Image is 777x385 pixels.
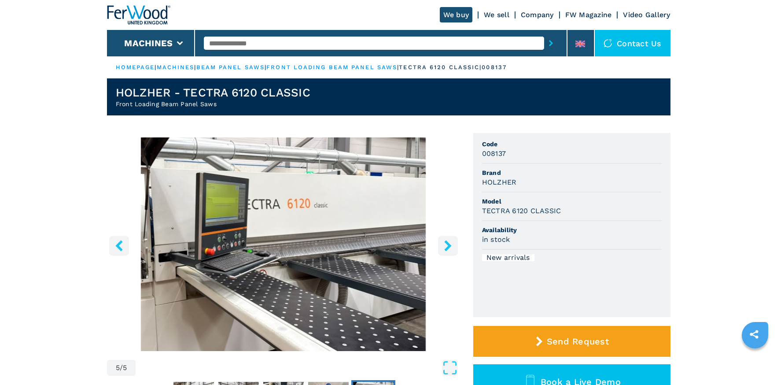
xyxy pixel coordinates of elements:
[473,326,670,357] button: Send Request
[138,360,457,376] button: Open Fullscreen
[604,39,612,48] img: Contact us
[194,64,196,70] span: |
[116,100,310,108] h2: Front Loading Beam Panel Saws
[107,137,460,351] div: Go to Slide 5
[595,30,670,56] div: Contact us
[482,148,506,159] h3: 008137
[107,137,460,351] img: Front Loading Beam Panel Saws HOLZHER TECTRA 6120 CLASSIC
[482,63,507,71] p: 008137
[107,5,170,25] img: Ferwood
[399,63,482,71] p: tectra 6120 classic |
[397,64,399,70] span: |
[482,177,517,187] h3: HOLZHER
[482,140,662,148] span: Code
[157,64,195,70] a: machines
[482,226,662,234] span: Availability
[482,168,662,177] span: Brand
[482,234,510,244] h3: in stock
[482,254,534,261] div: New arrivals
[484,11,509,19] a: We sell
[116,64,155,70] a: HOMEPAGE
[440,7,473,22] a: We buy
[109,236,129,255] button: left-button
[196,64,265,70] a: beam panel saws
[265,64,266,70] span: |
[740,345,770,378] iframe: Chat
[155,64,156,70] span: |
[623,11,670,19] a: Video Gallery
[482,197,662,206] span: Model
[521,11,554,19] a: Company
[482,206,561,216] h3: TECTRA 6120 CLASSIC
[116,85,310,100] h1: HOLZHER - TECTRA 6120 CLASSIC
[438,236,458,255] button: right-button
[743,323,765,345] a: sharethis
[124,38,173,48] button: Machines
[266,64,397,70] a: front loading beam panel saws
[565,11,612,19] a: FW Magazine
[120,364,123,371] span: /
[116,364,120,371] span: 5
[547,336,609,347] span: Send Request
[544,33,558,53] button: submit-button
[123,364,127,371] span: 5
